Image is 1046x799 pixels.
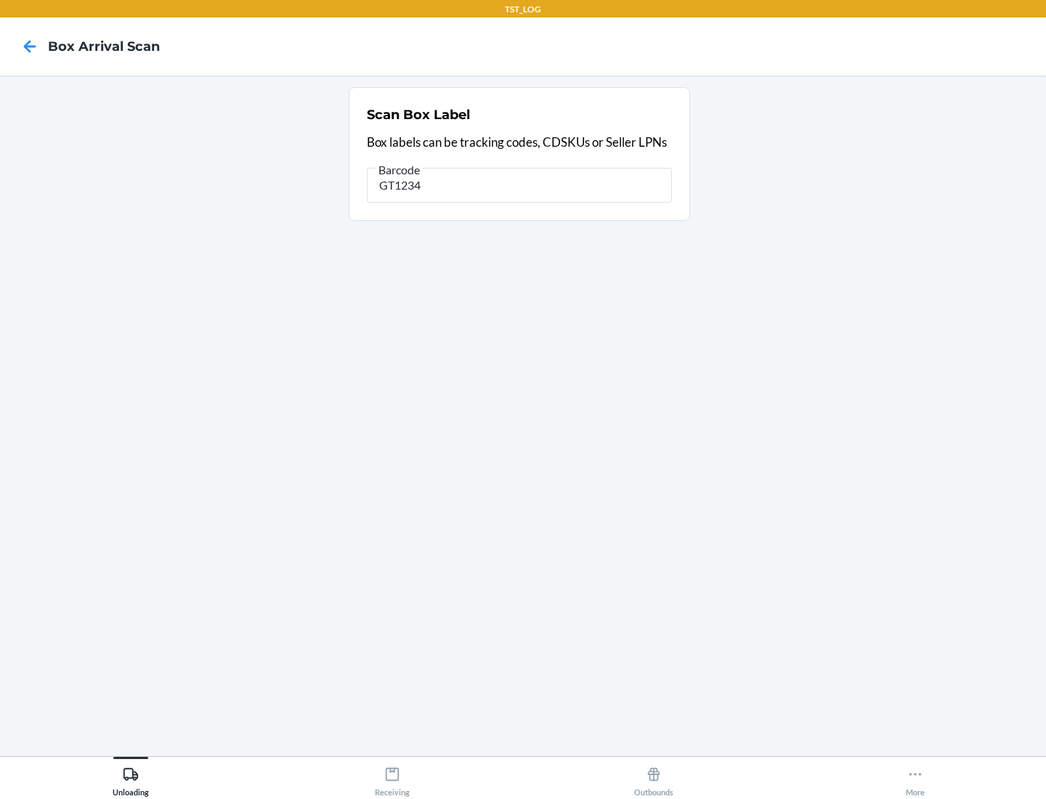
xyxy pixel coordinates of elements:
[261,757,523,797] button: Receiving
[376,163,422,177] span: Barcode
[906,761,925,797] div: More
[375,761,410,797] div: Receiving
[48,37,160,56] h4: Box Arrival Scan
[113,761,149,797] div: Unloading
[367,133,672,152] p: Box labels can be tracking codes, CDSKUs or Seller LPNs
[505,3,541,16] p: TST_LOG
[634,761,673,797] div: Outbounds
[523,757,784,797] button: Outbounds
[367,105,470,124] h2: Scan Box Label
[367,168,672,203] input: Barcode
[784,757,1046,797] button: More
